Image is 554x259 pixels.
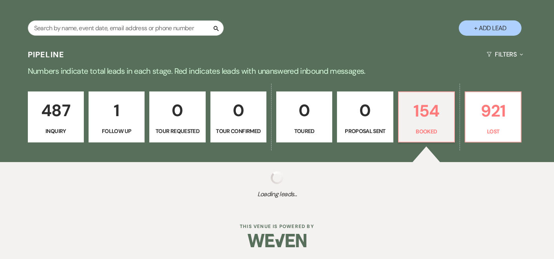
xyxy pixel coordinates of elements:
p: 0 [215,97,261,124]
p: Toured [281,127,327,135]
p: 0 [154,97,200,124]
p: Booked [404,127,449,136]
img: loading spinner [271,171,283,184]
p: Inquiry [33,127,79,135]
h3: Pipeline [28,49,65,60]
p: 0 [342,97,388,124]
p: Follow Up [94,127,139,135]
button: + Add Lead [459,20,521,36]
p: 921 [470,98,516,124]
a: 0Tour Confirmed [210,91,266,142]
button: Filters [483,44,526,65]
input: Search by name, event date, email address or phone number [28,20,224,36]
a: 921Lost [465,91,521,142]
a: 0Toured [276,91,332,142]
a: 154Booked [398,91,455,142]
p: Proposal Sent [342,127,388,135]
a: 487Inquiry [28,91,84,142]
img: Weven Logo [248,227,306,254]
p: 0 [281,97,327,124]
p: 487 [33,97,79,124]
a: 1Follow Up [89,91,145,142]
p: 154 [404,98,449,124]
p: 1 [94,97,139,124]
p: Lost [470,127,516,136]
p: Tour Requested [154,127,200,135]
span: Loading leads... [28,190,527,199]
a: 0Tour Requested [149,91,205,142]
a: 0Proposal Sent [337,91,393,142]
p: Tour Confirmed [215,127,261,135]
